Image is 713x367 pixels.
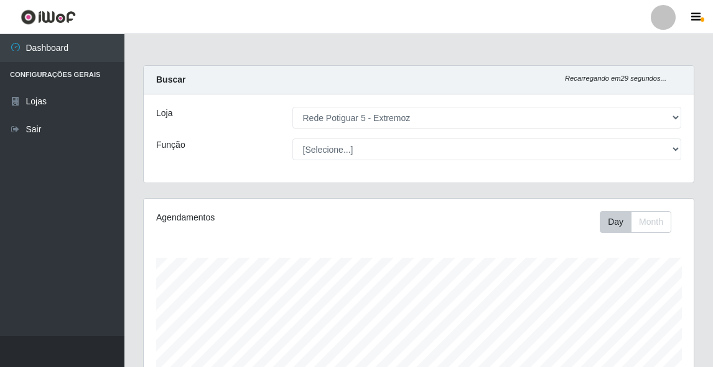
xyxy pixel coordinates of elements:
[600,211,671,233] div: First group
[21,9,76,25] img: CoreUI Logo
[156,138,185,152] label: Função
[156,107,172,120] label: Loja
[156,211,364,224] div: Agendamentos
[631,211,671,233] button: Month
[156,75,185,84] strong: Buscar
[600,211,631,233] button: Day
[565,75,666,82] i: Recarregando em 29 segundos...
[600,211,681,233] div: Toolbar with button groups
